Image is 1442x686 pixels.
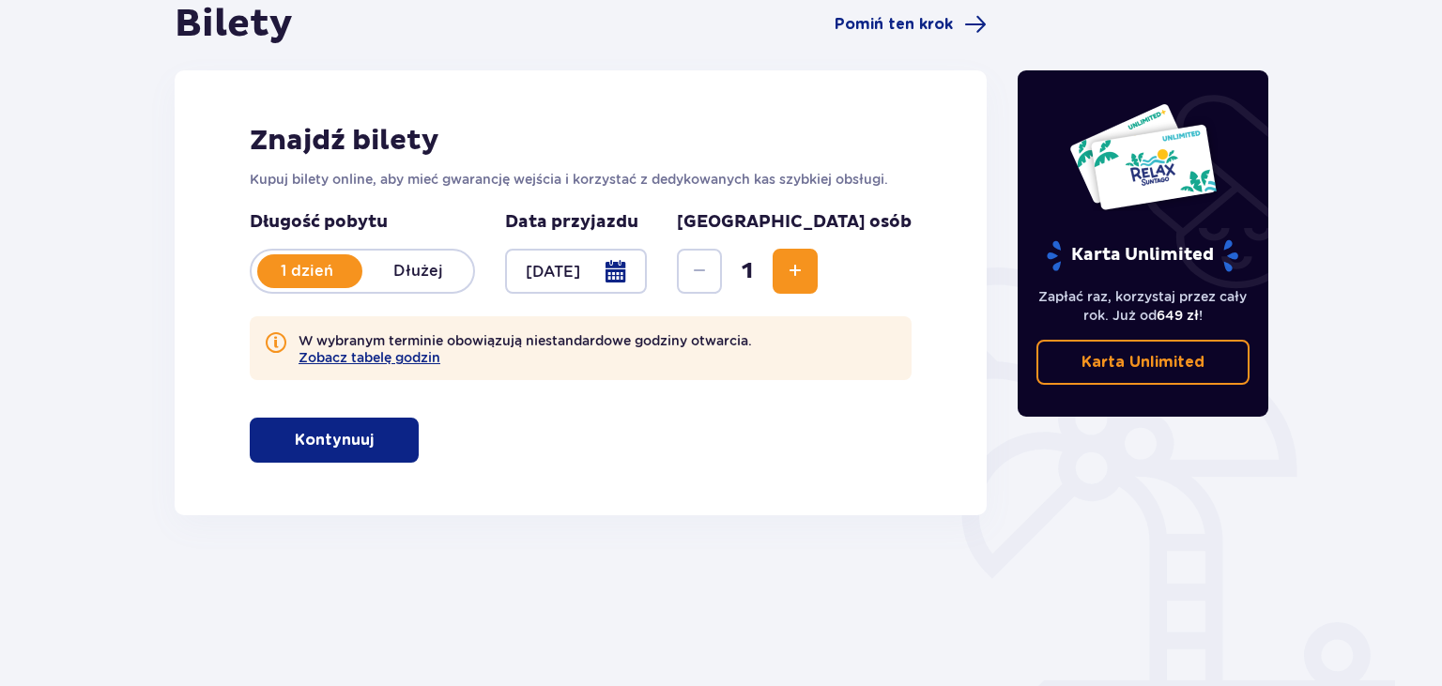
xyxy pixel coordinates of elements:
[299,331,752,365] p: W wybranym terminie obowiązują niestandardowe godziny otwarcia.
[677,211,912,234] p: [GEOGRAPHIC_DATA] osób
[250,418,419,463] button: Kontynuuj
[295,430,374,450] p: Kontynuuj
[175,1,293,48] h1: Bilety
[835,13,987,36] a: Pomiń ten krok
[362,261,473,282] p: Dłużej
[1045,239,1240,272] p: Karta Unlimited
[1036,287,1250,325] p: Zapłać raz, korzystaj przez cały rok. Już od !
[250,123,912,159] h2: Znajdź bilety
[1068,102,1218,211] img: Dwie karty całoroczne do Suntago z napisem 'UNLIMITED RELAX', na białym tle z tropikalnymi liśćmi...
[252,261,362,282] p: 1 dzień
[835,14,953,35] span: Pomiń ten krok
[250,170,912,189] p: Kupuj bilety online, aby mieć gwarancję wejścia i korzystać z dedykowanych kas szybkiej obsługi.
[773,249,818,294] button: Zwiększ
[299,350,440,365] button: Zobacz tabelę godzin
[1157,308,1199,323] span: 649 zł
[250,211,475,234] p: Długość pobytu
[726,257,769,285] span: 1
[505,211,638,234] p: Data przyjazdu
[677,249,722,294] button: Zmniejsz
[1036,340,1250,385] a: Karta Unlimited
[1081,352,1204,373] p: Karta Unlimited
